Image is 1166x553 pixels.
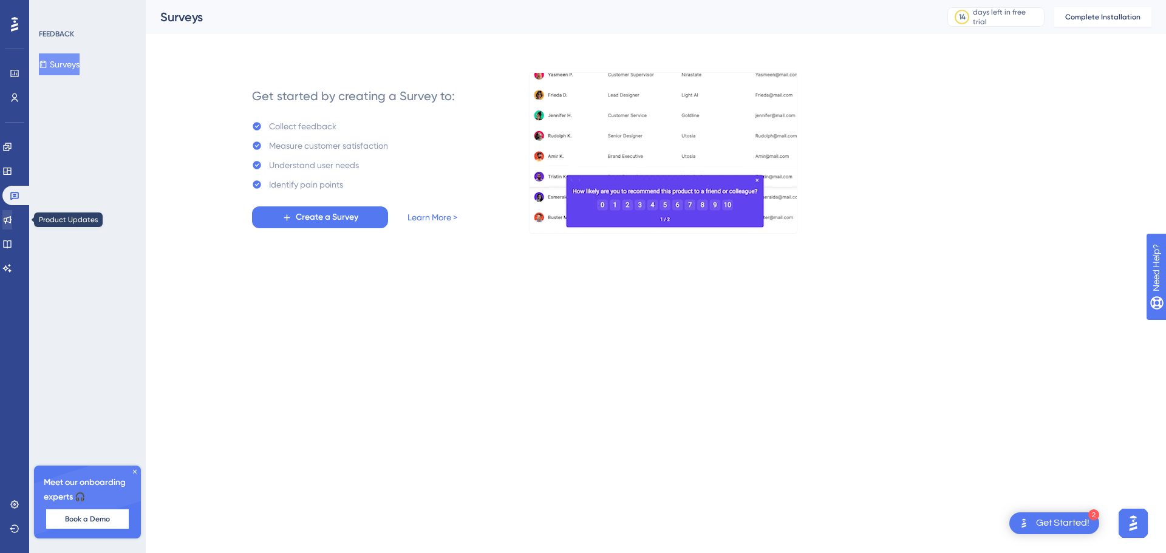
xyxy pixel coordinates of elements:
div: Understand user needs [269,158,359,172]
a: Learn More > [407,210,457,225]
div: Collect feedback [269,119,336,134]
div: Measure customer satisfaction [269,138,388,153]
span: Create a Survey [296,210,358,225]
span: Need Help? [29,3,76,18]
div: 2 [1088,509,1099,520]
div: Open Get Started! checklist, remaining modules: 2 [1009,512,1099,534]
iframe: UserGuiding AI Assistant Launcher [1115,505,1151,541]
button: Book a Demo [46,509,129,529]
span: Book a Demo [65,514,110,524]
div: FEEDBACK [39,29,74,39]
div: 14 [959,12,966,22]
img: launcher-image-alternative-text [1017,516,1031,531]
div: Identify pain points [269,177,343,192]
div: Get Started! [1036,517,1089,530]
button: Complete Installation [1054,7,1151,27]
button: Create a Survey [252,206,388,228]
img: b81bf5b5c10d0e3e90f664060979471a.gif [529,72,797,234]
div: Get started by creating a Survey to: [252,87,455,104]
div: days left in free trial [973,7,1040,27]
span: Meet our onboarding experts 🎧 [44,475,131,504]
span: Complete Installation [1065,12,1140,22]
button: Surveys [39,53,80,75]
div: Surveys [160,8,917,25]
